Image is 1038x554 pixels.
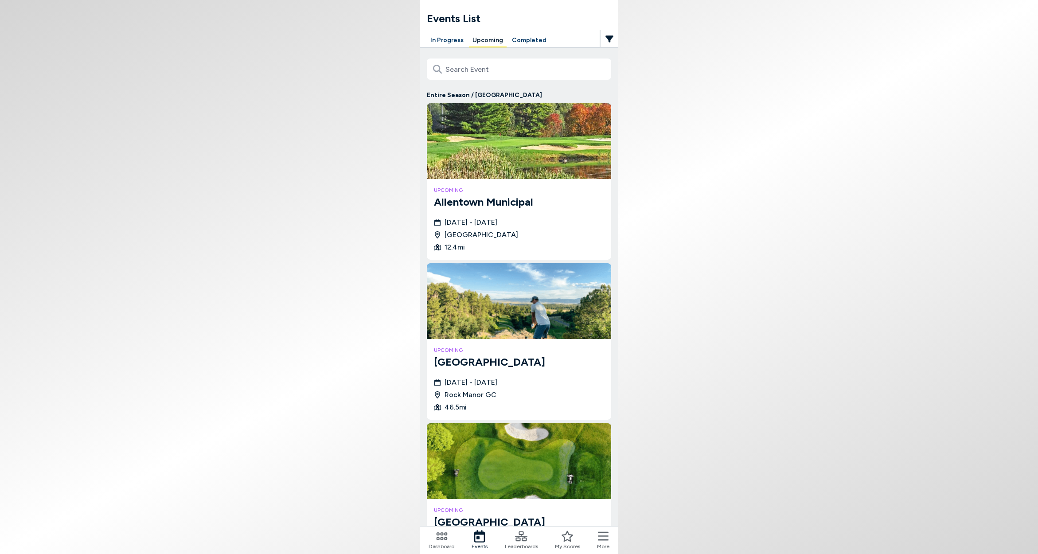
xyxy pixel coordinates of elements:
[434,194,604,210] h3: Allentown Municipal
[508,34,550,47] button: Completed
[427,34,467,47] button: In Progress
[555,542,580,550] span: My Scores
[427,103,611,260] a: Allentown MunicipalupcomingAllentown Municipal[DATE] - [DATE][GEOGRAPHIC_DATA]12.4mi
[505,530,538,550] a: Leaderboards
[427,263,611,339] img: Rock Manor
[427,103,611,179] img: Allentown Municipal
[434,514,604,530] h3: [GEOGRAPHIC_DATA]
[555,530,580,550] a: My Scores
[429,542,455,550] span: Dashboard
[427,263,611,420] a: Rock Manorupcoming[GEOGRAPHIC_DATA][DATE] - [DATE]Rock Manor GC46.5mi
[445,217,497,228] span: [DATE] - [DATE]
[434,346,604,354] h4: upcoming
[429,530,455,550] a: Dashboard
[445,230,518,240] span: [GEOGRAPHIC_DATA]
[445,377,497,388] span: [DATE] - [DATE]
[434,506,604,514] h4: upcoming
[469,34,507,47] button: Upcoming
[434,186,604,194] h4: upcoming
[427,11,618,27] h1: Events List
[427,423,611,499] img: Jeffersonville
[472,542,488,550] span: Events
[445,390,496,400] span: Rock Manor GC
[472,530,488,550] a: Events
[597,530,609,550] button: More
[445,242,465,253] span: 12.4 mi
[420,34,618,47] div: Manage your account
[427,90,611,100] p: Entire Season / [GEOGRAPHIC_DATA]
[434,354,604,370] h3: [GEOGRAPHIC_DATA]
[505,542,538,550] span: Leaderboards
[427,59,611,80] input: Search Event
[445,402,467,413] span: 46.5 mi
[597,542,609,550] span: More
